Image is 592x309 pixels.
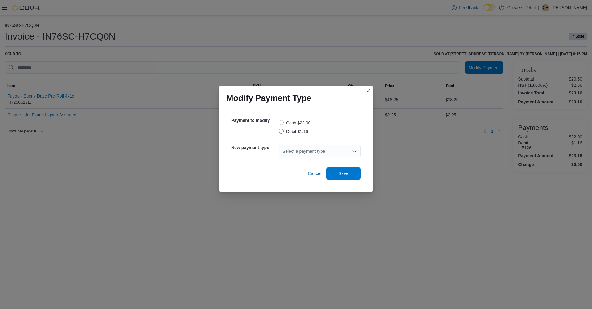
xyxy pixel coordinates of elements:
[231,141,277,154] h5: New payment type
[308,170,321,177] span: Cancel
[339,170,348,177] span: Save
[279,128,308,135] label: Debit $1.16
[305,167,324,180] button: Cancel
[326,167,361,180] button: Save
[231,114,277,127] h5: Payment to modify
[226,93,311,103] h1: Modify Payment Type
[279,119,310,127] label: Cash $22.00
[352,149,357,154] button: Open list of options
[364,87,372,94] button: Closes this modal window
